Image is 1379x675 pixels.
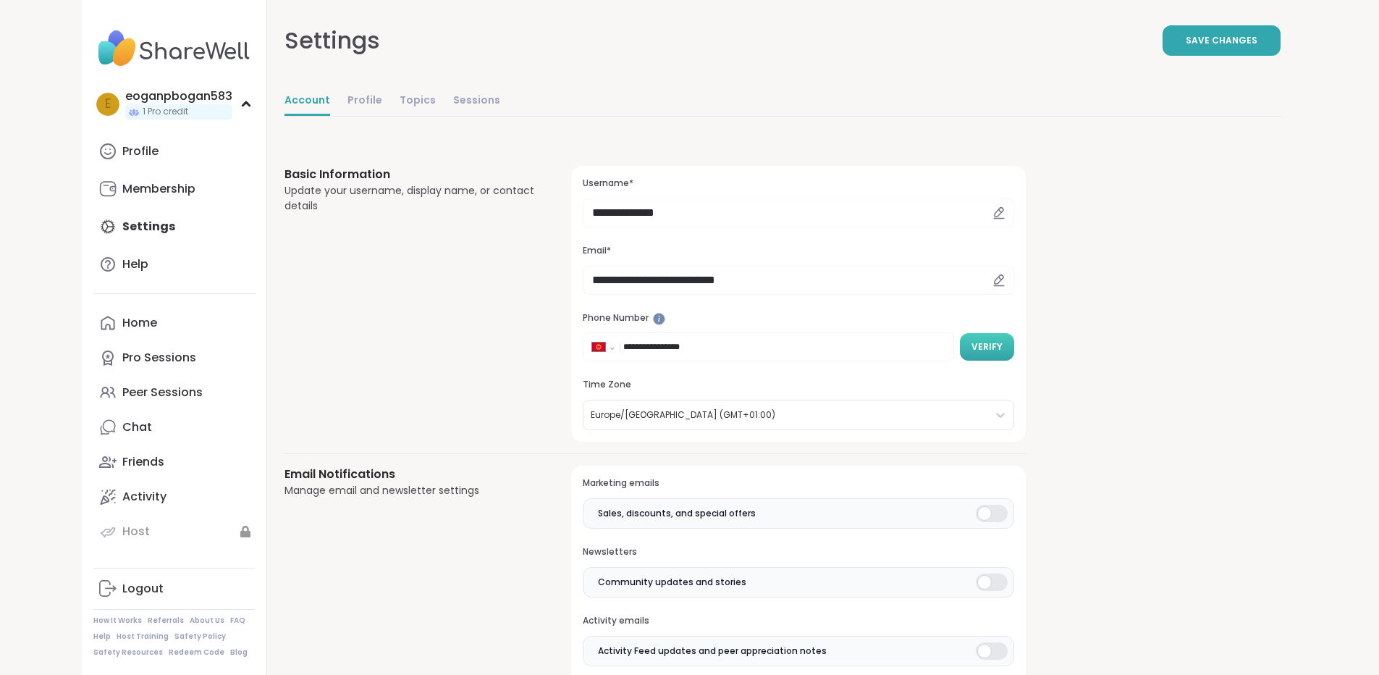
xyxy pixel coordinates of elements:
[117,632,169,642] a: Host Training
[93,23,255,74] img: ShareWell Nav Logo
[122,143,159,159] div: Profile
[122,350,196,366] div: Pro Sessions
[93,247,255,282] a: Help
[93,172,255,206] a: Membership
[93,632,111,642] a: Help
[583,177,1013,190] h3: Username*
[583,546,1013,558] h3: Newsletters
[93,340,255,375] a: Pro Sessions
[583,615,1013,627] h3: Activity emails
[1163,25,1281,56] button: Save Changes
[598,507,756,520] span: Sales, discounts, and special offers
[93,479,255,514] a: Activity
[284,483,537,498] div: Manage email and newsletter settings
[169,647,224,658] a: Redeem Code
[122,419,152,435] div: Chat
[284,183,537,214] div: Update your username, display name, or contact details
[93,134,255,169] a: Profile
[971,340,1003,353] span: Verify
[583,312,1013,324] h3: Phone Number
[122,385,203,401] div: Peer Sessions
[105,95,111,114] span: e
[122,489,166,505] div: Activity
[122,181,195,197] div: Membership
[653,313,665,325] iframe: Spotlight
[122,581,164,597] div: Logout
[148,616,184,626] a: Referrals
[583,379,1013,391] h3: Time Zone
[93,306,255,340] a: Home
[122,454,164,470] div: Friends
[93,445,255,479] a: Friends
[583,477,1013,490] h3: Marketing emails
[1186,34,1257,47] span: Save Changes
[190,616,224,626] a: About Us
[400,87,436,116] a: Topics
[122,256,148,272] div: Help
[284,166,537,183] h3: Basic Information
[174,632,226,642] a: Safety Policy
[453,87,500,116] a: Sessions
[143,106,188,118] span: 1 Pro credit
[93,514,255,549] a: Host
[583,245,1013,257] h3: Email*
[598,645,827,658] span: Activity Feed updates and peer appreciation notes
[125,88,232,104] div: eoganpbogan583
[598,576,746,589] span: Community updates and stories
[347,87,382,116] a: Profile
[230,647,248,658] a: Blog
[284,466,537,483] h3: Email Notifications
[284,87,330,116] a: Account
[230,616,245,626] a: FAQ
[122,315,157,331] div: Home
[93,571,255,606] a: Logout
[122,524,150,540] div: Host
[284,23,380,58] div: Settings
[93,647,163,658] a: Safety Resources
[93,616,142,626] a: How It Works
[93,410,255,445] a: Chat
[93,375,255,410] a: Peer Sessions
[960,333,1014,361] button: Verify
